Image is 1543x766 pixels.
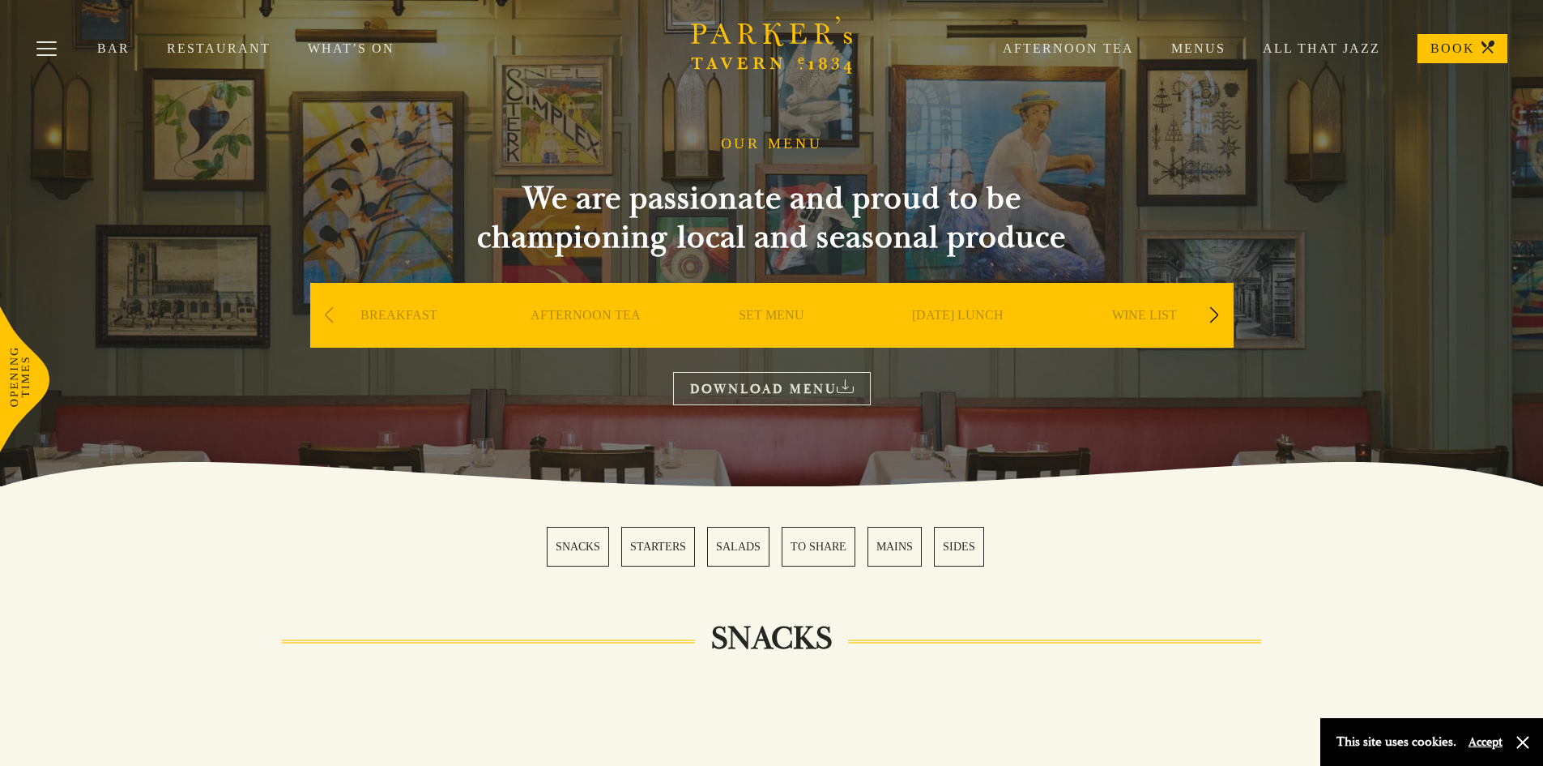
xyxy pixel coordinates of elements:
a: [DATE] LUNCH [912,307,1004,372]
div: 1 / 9 [310,283,488,396]
h2: We are passionate and proud to be championing local and seasonal produce [448,179,1096,257]
a: AFTERNOON TEA [531,307,641,372]
h1: OUR MENU [721,135,823,153]
div: 5 / 9 [1055,283,1234,396]
div: 4 / 9 [869,283,1047,396]
a: 2 / 6 [621,527,695,567]
div: 3 / 9 [683,283,861,396]
a: WINE LIST [1112,307,1177,372]
a: 6 / 6 [934,527,984,567]
button: Accept [1468,734,1503,750]
a: SET MENU [739,307,804,372]
div: Previous slide [318,297,340,333]
a: 1 / 6 [547,527,609,567]
h2: SNACKS [695,619,848,658]
a: DOWNLOAD MENU [673,372,871,405]
button: Close and accept [1515,734,1531,751]
p: This site uses cookies. [1336,730,1456,754]
div: 2 / 9 [497,283,675,396]
a: 3 / 6 [707,527,769,567]
a: 5 / 6 [867,527,922,567]
a: 4 / 6 [782,527,855,567]
a: BREAKFAST [360,307,437,372]
div: Next slide [1204,297,1225,333]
